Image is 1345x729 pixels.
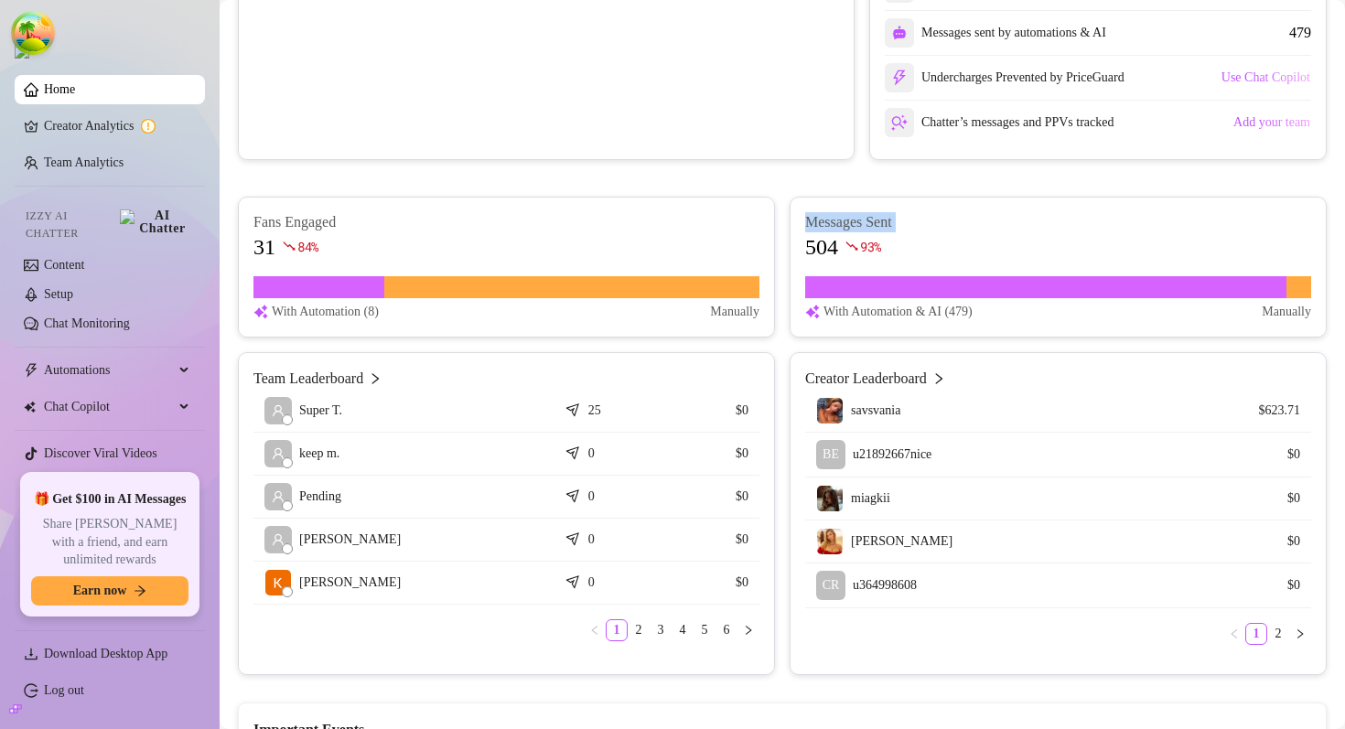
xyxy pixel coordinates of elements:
[1268,624,1288,644] a: 2
[588,488,595,506] article: 0
[1217,489,1300,508] article: $0
[1246,624,1266,644] a: 1
[823,302,973,322] article: With Automation & AI (479)
[805,232,838,262] article: 504
[31,576,188,606] button: Earn nowarrow-right
[565,528,584,546] span: send
[669,488,748,506] article: $0
[805,302,820,322] img: svg%3e
[589,625,600,636] span: left
[1289,623,1311,645] li: Next Page
[44,316,130,330] a: Chat Monitoring
[253,212,759,232] article: Fans Engaged
[860,238,881,255] span: 93 %
[805,212,1311,232] article: Messages Sent
[299,444,339,464] span: keep m.
[823,445,839,465] span: BE
[272,490,285,503] span: user
[805,368,927,390] article: Creator Leaderboard
[297,238,318,255] span: 84 %
[672,619,694,641] li: 4
[26,208,113,242] span: Izzy AI Chatter
[1232,108,1311,137] button: Add your team
[299,401,342,421] span: Super T.
[1217,402,1300,420] article: $623.71
[892,26,907,40] img: svg%3e
[669,574,748,592] article: $0
[1217,576,1300,595] article: $0
[73,584,127,598] span: Earn now
[24,363,38,378] span: thunderbolt
[299,573,401,593] span: [PERSON_NAME]
[1223,623,1245,645] button: left
[1229,628,1240,639] span: left
[1221,70,1310,85] span: Use Chat Copilot
[272,533,285,546] span: user
[44,82,75,96] a: Home
[710,302,759,322] article: Manually
[851,534,952,548] span: [PERSON_NAME]
[823,575,840,595] span: CR
[272,404,285,417] span: user
[369,368,382,390] span: right
[299,530,401,550] span: [PERSON_NAME]
[628,619,650,641] li: 2
[44,356,174,385] span: Automations
[31,515,188,569] span: Share [PERSON_NAME] with a friend, and earn unlimited rewards
[265,570,291,595] img: Kostya Arabadji
[34,490,187,509] span: 🎁 Get $100 in AI Messages
[694,620,715,640] a: 5
[1233,115,1310,130] span: Add your team
[606,619,628,641] li: 1
[1217,445,1300,464] article: $0
[44,258,84,272] a: Content
[817,398,843,423] img: savsvania
[24,401,36,413] img: Chat Copilot
[584,619,606,641] li: Previous Page
[885,108,1114,137] div: Chatter’s messages and PPVs tracked
[588,574,595,592] article: 0
[669,402,748,420] article: $0
[1267,623,1289,645] li: 2
[1295,628,1306,639] span: right
[737,619,759,641] button: right
[44,683,84,697] a: Log out
[44,112,190,141] a: Creator Analytics exclamation-circle
[272,302,379,322] article: With Automation (8)
[1245,623,1267,645] li: 1
[584,619,606,641] button: left
[1289,623,1311,645] button: right
[44,647,167,660] span: Download Desktop App
[851,491,890,505] span: miagkii
[669,531,748,549] article: $0
[716,620,737,640] a: 6
[565,399,584,417] span: send
[44,392,174,422] span: Chat Copilot
[885,18,1106,48] div: Messages sent by automations & AI
[588,402,601,420] article: 25
[891,70,908,86] img: svg%3e
[817,529,843,554] img: mikayla_demaiter
[1217,532,1300,551] article: $0
[845,240,858,252] span: fall
[853,578,917,592] span: u364998608
[1262,302,1311,322] article: Manually
[253,368,363,390] article: Team Leaderboard
[694,619,716,641] li: 5
[672,620,693,640] a: 4
[743,625,754,636] span: right
[588,445,595,463] article: 0
[629,620,649,640] a: 2
[737,619,759,641] li: Next Page
[44,446,157,460] a: Discover Viral Videos
[1221,63,1311,92] button: Use Chat Copilot
[9,702,22,715] span: build
[44,287,73,301] a: Setup
[651,620,671,640] a: 3
[932,368,945,390] span: right
[44,155,124,169] a: Team Analytics
[253,302,268,322] img: svg%3e
[253,232,275,262] article: 31
[565,485,584,503] span: send
[669,445,748,463] article: $0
